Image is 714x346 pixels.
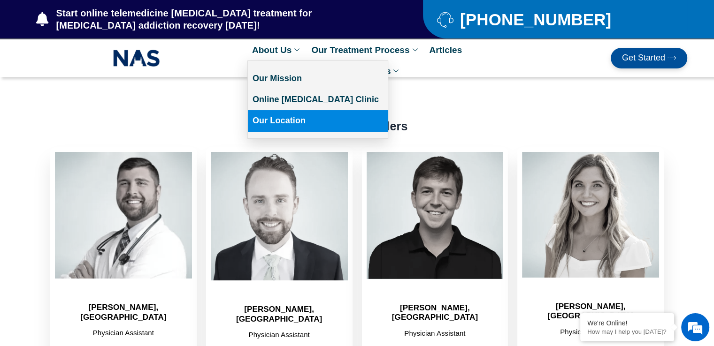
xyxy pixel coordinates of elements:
[587,319,667,327] div: We're Online!
[113,47,160,69] img: NAS_email_signature-removebg-preview.png
[55,152,192,278] img: Dr josh Davenport National Addiction specialists provider
[367,303,504,323] h2: [PERSON_NAME], [GEOGRAPHIC_DATA]
[55,303,192,322] h2: [PERSON_NAME], [GEOGRAPHIC_DATA]
[611,48,687,68] a: Get Started
[458,14,611,25] span: [PHONE_NUMBER]
[622,53,665,63] span: Get Started
[367,152,504,279] img: Timothy Schorkopf national addiction specialists provider
[55,327,192,338] p: Physician Assistant
[102,119,612,133] h2: Medical Providers
[437,11,664,28] a: [PHONE_NUMBER]
[522,326,659,338] p: Physician Assistant
[522,152,659,278] img: Emily Burdette national addiction specialists provider
[211,329,348,340] p: Physician Assistant
[154,5,177,27] div: Minimize live chat window
[248,68,388,89] a: Our Mission
[248,110,388,131] a: Our Location
[36,7,385,31] a: Start online telemedicine [MEDICAL_DATA] treatment for [MEDICAL_DATA] addiction recovery [DATE]!
[522,302,659,321] h2: [PERSON_NAME], [GEOGRAPHIC_DATA]
[211,305,348,324] h2: [PERSON_NAME], [GEOGRAPHIC_DATA]
[5,239,179,272] textarea: Type your message and hit 'Enter'
[10,48,24,62] div: Navigation go back
[247,39,307,60] a: About Us
[587,328,667,335] p: How may I help you today?
[367,327,504,339] p: Physician Assistant
[54,110,130,204] span: We're online!
[424,39,467,60] a: Articles
[307,39,424,60] a: Our Treatment Process
[63,49,172,61] div: Chat with us now
[211,152,348,280] img: Benjamin-Crisp-PA- National Addiction Specialists Provider
[54,7,386,31] span: Start online telemedicine [MEDICAL_DATA] treatment for [MEDICAL_DATA] addiction recovery [DATE]!
[248,89,388,110] a: Online [MEDICAL_DATA] Clinic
